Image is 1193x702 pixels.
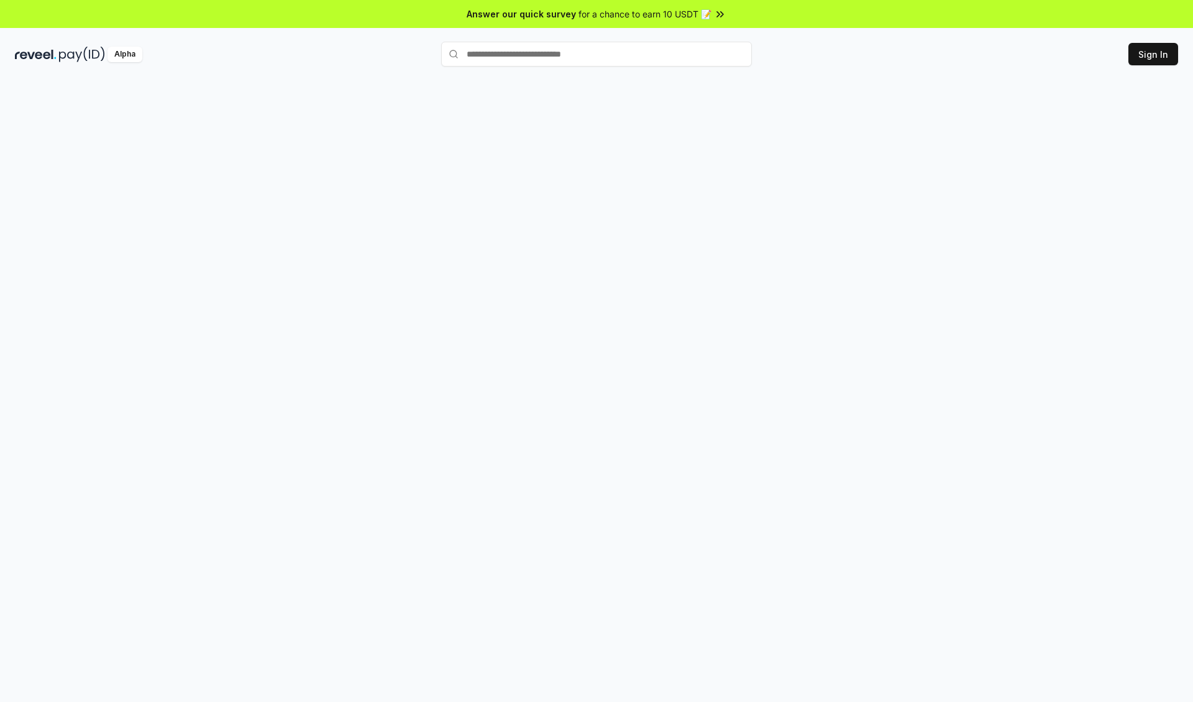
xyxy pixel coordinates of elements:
span: Answer our quick survey [467,7,576,21]
span: for a chance to earn 10 USDT 📝 [578,7,711,21]
img: pay_id [59,47,105,62]
img: reveel_dark [15,47,57,62]
button: Sign In [1128,43,1178,65]
div: Alpha [107,47,142,62]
